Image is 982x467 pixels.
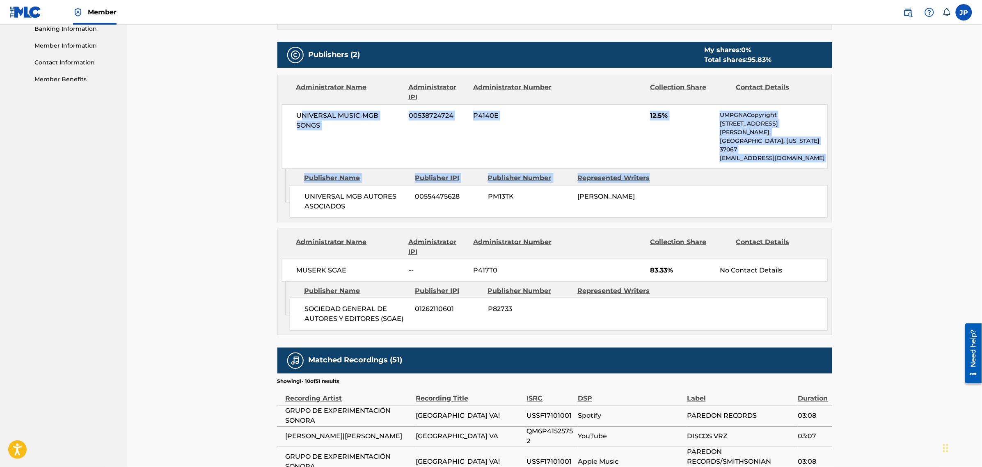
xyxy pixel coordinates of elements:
[959,320,982,387] iframe: Resource Center
[921,4,938,21] div: Help
[527,427,574,446] span: QM6P41525752
[304,286,409,296] div: Publisher Name
[291,50,300,60] img: Publishers
[415,286,482,296] div: Publisher IPI
[277,378,339,385] p: Showing 1 - 10 of 51 results
[415,192,482,201] span: 00554475628
[488,173,572,183] div: Publisher Number
[941,428,982,467] div: Widget de chat
[527,457,574,467] span: USSF17101001
[416,385,523,404] div: Recording Title
[578,385,683,404] div: DSP
[409,82,467,102] div: Administrator IPI
[798,457,828,467] span: 03:08
[88,7,117,17] span: Member
[687,432,794,442] span: DISCOS VRZ
[304,192,409,211] span: UNIVERSAL MGB AUTORES ASOCIADOS
[416,457,523,467] span: [GEOGRAPHIC_DATA] VA!
[650,237,730,257] div: Collection Share
[720,266,827,275] div: No Contact Details
[304,173,409,183] div: Publisher Name
[473,111,553,121] span: P4140E
[415,173,482,183] div: Publisher IPI
[748,56,772,64] span: 95.83 %
[956,4,972,21] div: User Menu
[742,46,752,54] span: 0 %
[900,4,916,21] a: Public Search
[286,432,412,442] span: [PERSON_NAME]|[PERSON_NAME]
[73,7,83,17] img: Top Rightsholder
[34,75,117,84] a: Member Benefits
[416,432,523,442] span: [GEOGRAPHIC_DATA] VA
[720,119,827,137] p: [STREET_ADDRESS][PERSON_NAME],
[943,436,948,460] div: Arrastrar
[687,385,794,404] div: Label
[578,286,662,296] div: Represented Writers
[650,266,714,275] span: 83.33%
[291,356,300,366] img: Matched Recordings
[578,411,683,421] span: Spotify
[687,411,794,421] span: PAREDON RECORDS
[34,41,117,50] a: Member Information
[488,286,572,296] div: Publisher Number
[798,432,828,442] span: 03:07
[488,304,572,314] span: P82733
[297,111,403,130] span: UNIVERSAL MUSIC-MGB SONGS
[286,385,412,404] div: Recording Artist
[296,237,403,257] div: Administrator Name
[296,82,403,102] div: Administrator Name
[309,356,403,365] h5: Matched Recordings (51)
[705,45,772,55] div: My shares:
[488,192,572,201] span: PM13TK
[736,237,816,257] div: Contact Details
[286,406,412,426] span: GRUPO DE EXPERIMENTACIÓN SONORA
[10,6,41,18] img: MLC Logo
[798,385,828,404] div: Duration
[473,266,553,275] span: P417T0
[578,432,683,442] span: YouTube
[297,266,403,275] span: MUSERK SGAE
[650,111,714,121] span: 12.5%
[409,237,467,257] div: Administrator IPI
[798,411,828,421] span: 03:08
[578,173,662,183] div: Represented Writers
[473,82,553,102] div: Administrator Number
[736,82,816,102] div: Contact Details
[473,237,553,257] div: Administrator Number
[527,385,574,404] div: ISRC
[925,7,934,17] img: help
[527,411,574,421] span: USSF17101001
[720,137,827,154] p: [GEOGRAPHIC_DATA], [US_STATE] 37067
[578,457,683,467] span: Apple Music
[409,111,467,121] span: 00538724724
[720,111,827,119] p: UMPGNACopyright
[416,411,523,421] span: [GEOGRAPHIC_DATA] VA!
[903,7,913,17] img: search
[943,8,951,16] div: Notifications
[34,58,117,67] a: Contact Information
[34,25,117,33] a: Banking Information
[415,304,482,314] span: 01262110601
[720,154,827,163] p: [EMAIL_ADDRESS][DOMAIN_NAME]
[304,304,409,324] span: SOCIEDAD GENERAL DE AUTORES Y EDITORES (SGAE)
[705,55,772,65] div: Total shares:
[578,192,635,200] span: [PERSON_NAME]
[409,266,467,275] span: --
[941,428,982,467] iframe: Chat Widget
[650,82,730,102] div: Collection Share
[309,50,360,60] h5: Publishers (2)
